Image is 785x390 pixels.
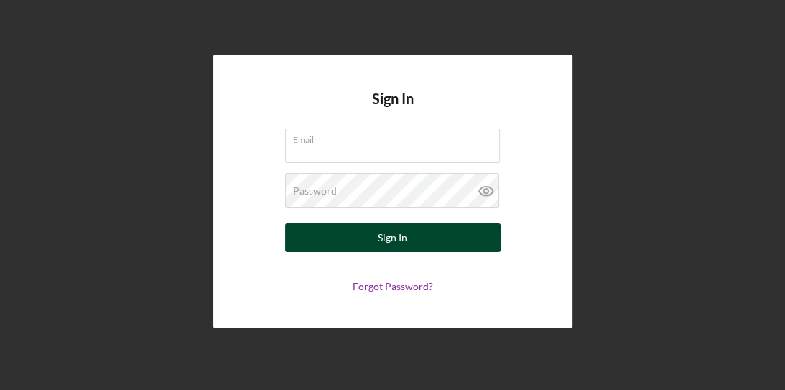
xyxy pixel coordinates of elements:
a: Forgot Password? [353,280,433,292]
label: Password [293,185,337,197]
h4: Sign In [372,90,414,129]
button: Sign In [285,223,501,252]
div: Sign In [378,223,407,252]
label: Email [293,129,500,145]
